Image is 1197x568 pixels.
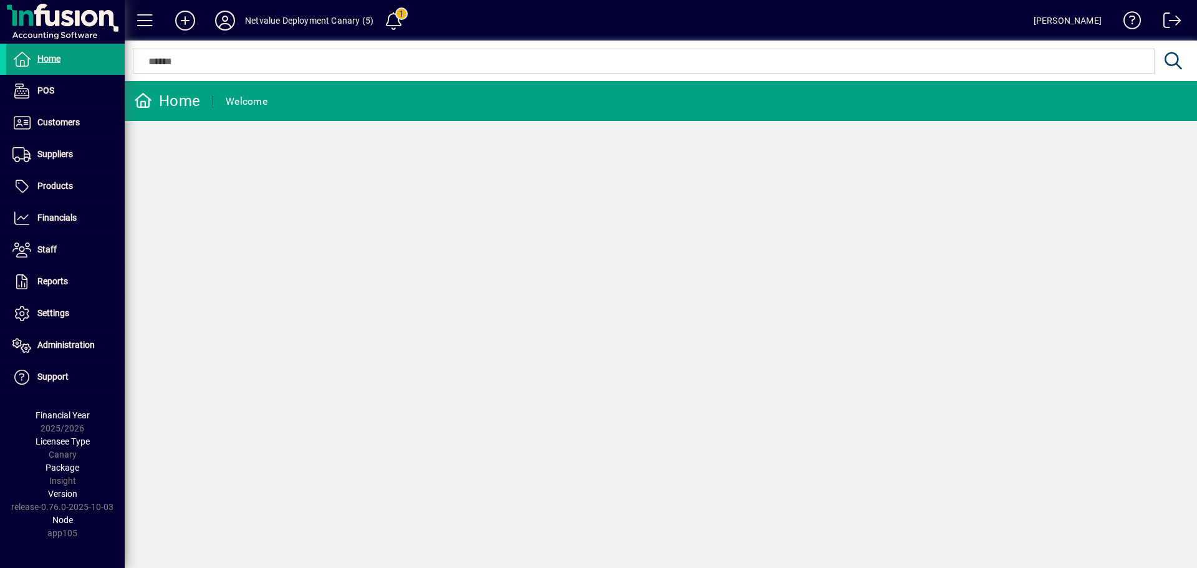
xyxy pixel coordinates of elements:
[37,85,54,95] span: POS
[46,463,79,473] span: Package
[1154,2,1181,43] a: Logout
[6,139,125,170] a: Suppliers
[6,107,125,138] a: Customers
[205,9,245,32] button: Profile
[245,11,373,31] div: Netvalue Deployment Canary (5)
[37,276,68,286] span: Reports
[37,244,57,254] span: Staff
[37,213,77,223] span: Financials
[1114,2,1142,43] a: Knowledge Base
[6,298,125,329] a: Settings
[6,362,125,393] a: Support
[37,149,73,159] span: Suppliers
[6,75,125,107] a: POS
[6,330,125,361] a: Administration
[6,266,125,297] a: Reports
[36,410,90,420] span: Financial Year
[37,181,73,191] span: Products
[37,308,69,318] span: Settings
[37,340,95,350] span: Administration
[37,372,69,382] span: Support
[48,489,77,499] span: Version
[6,171,125,202] a: Products
[37,117,80,127] span: Customers
[6,203,125,234] a: Financials
[36,436,90,446] span: Licensee Type
[1034,11,1102,31] div: [PERSON_NAME]
[52,515,73,525] span: Node
[37,54,60,64] span: Home
[165,9,205,32] button: Add
[6,234,125,266] a: Staff
[134,91,200,111] div: Home
[226,92,267,112] div: Welcome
